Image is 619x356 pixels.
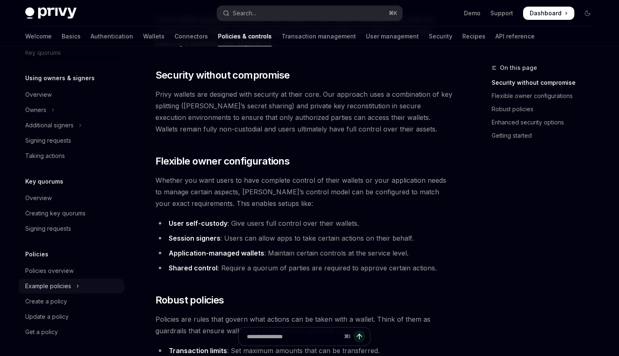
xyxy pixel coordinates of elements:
a: Update a policy [19,309,124,324]
a: Connectors [174,26,208,46]
a: Flexible owner configurations [492,89,601,103]
a: API reference [495,26,535,46]
div: Signing requests [25,224,71,234]
div: Get a policy [25,327,58,337]
a: Welcome [25,26,52,46]
span: Whether you want users to have complete control of their wallets or your application needs to man... [155,174,454,209]
div: Overview [25,193,52,203]
a: Support [490,9,513,17]
div: Additional signers [25,120,74,130]
span: Robust policies [155,294,224,307]
span: ⌘ K [389,10,397,17]
button: Toggle Owners section [19,103,124,117]
button: Toggle Additional signers section [19,118,124,133]
a: Security without compromise [492,76,601,89]
a: Basics [62,26,81,46]
div: Owners [25,105,46,115]
a: Create a policy [19,294,124,309]
div: Create a policy [25,296,67,306]
div: Signing requests [25,136,71,146]
strong: Session signers [169,234,220,242]
span: On this page [500,63,537,73]
strong: User self-custody [169,219,227,227]
a: Security [429,26,452,46]
a: Policies overview [19,263,124,278]
li: : Users can allow apps to take certain actions on their behalf. [155,232,454,244]
a: Get a policy [19,325,124,339]
strong: Application-managed wallets [169,249,264,257]
div: Overview [25,90,52,100]
img: dark logo [25,7,76,19]
a: Enhanced security options [492,116,601,129]
li: : Require a quorum of parties are required to approve certain actions. [155,262,454,274]
button: Send message [354,331,365,342]
a: Transaction management [282,26,356,46]
a: Dashboard [523,7,574,20]
button: Toggle dark mode [581,7,594,20]
h5: Policies [25,249,48,259]
a: Robust policies [492,103,601,116]
span: Policies are rules that govern what actions can be taken with a wallet. Think of them as guardrai... [155,313,454,337]
a: Taking actions [19,148,124,163]
a: Signing requests [19,133,124,148]
a: Overview [19,191,124,205]
a: Demo [464,9,480,17]
li: : Maintain certain controls at the service level. [155,247,454,259]
a: Signing requests [19,221,124,236]
a: Overview [19,87,124,102]
span: Privy wallets are designed with security at their core. Our approach uses a combination of key sp... [155,88,454,135]
span: Flexible owner configurations [155,155,290,168]
div: Example policies [25,281,71,291]
strong: Shared control [169,264,217,272]
a: Creating key quorums [19,206,124,221]
a: User management [366,26,419,46]
li: : Give users full control over their wallets. [155,217,454,229]
div: Policies overview [25,266,74,276]
h5: Using owners & signers [25,73,95,83]
button: Open search [217,6,402,21]
a: Getting started [492,129,601,142]
div: Taking actions [25,151,65,161]
a: Policies & controls [218,26,272,46]
a: Authentication [91,26,133,46]
div: Search... [233,8,256,18]
div: Creating key quorums [25,208,86,218]
a: Wallets [143,26,165,46]
button: Toggle Example policies section [19,279,124,294]
span: Dashboard [530,9,562,17]
span: Security without compromise [155,69,290,82]
a: Recipes [462,26,485,46]
input: Ask a question... [247,327,341,346]
h5: Key quorums [25,177,63,186]
div: Update a policy [25,312,69,322]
